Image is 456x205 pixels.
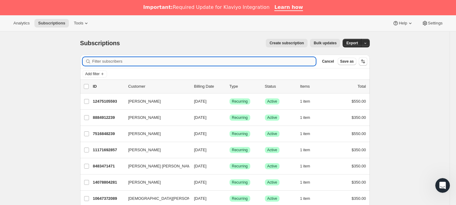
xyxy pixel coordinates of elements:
div: IDCustomerBilling DateTypeStatusItemsTotal [93,83,366,90]
span: [DATE] [194,115,207,120]
div: 8483471471[PERSON_NAME] [PERSON_NAME][DATE]SuccessRecurringSuccessActive1 item$350.00 [93,162,366,170]
span: Active [267,180,277,185]
p: 14078804281 [93,179,123,185]
span: Create subscription [269,41,304,46]
button: [PERSON_NAME] [125,97,186,106]
span: Recurring [232,99,248,104]
button: [PERSON_NAME] [125,178,186,187]
button: [PERSON_NAME] [125,113,186,123]
button: 1 item [300,97,317,106]
button: 1 item [300,113,317,122]
span: [PERSON_NAME] [128,115,161,121]
button: 1 item [300,146,317,154]
button: [PERSON_NAME] [PERSON_NAME] [125,161,186,171]
a: Learn how [274,4,303,11]
span: Bulk updates [314,41,337,46]
span: [DATE] [194,99,207,104]
button: Bulk updates [310,39,340,47]
span: [PERSON_NAME] [PERSON_NAME] [128,163,194,169]
span: Export [346,41,358,46]
button: [DEMOGRAPHIC_DATA][PERSON_NAME] [125,194,186,203]
div: Type [230,83,260,90]
span: 1 item [300,148,310,152]
button: Add filter [83,70,107,78]
span: [PERSON_NAME] [128,147,161,153]
input: Filter subscribers [92,57,316,66]
span: $350.00 [352,180,366,185]
span: $350.00 [352,115,366,120]
button: Create subscription [266,39,308,47]
p: ID [93,83,123,90]
p: 7516848239 [93,131,123,137]
span: Subscriptions [80,40,120,46]
span: [DATE] [194,148,207,152]
span: [DATE] [194,131,207,136]
button: Subscriptions [34,19,69,27]
p: 10647372089 [93,196,123,202]
span: Add filter [85,71,100,76]
div: 14078804281[PERSON_NAME][DATE]SuccessRecurringSuccessActive1 item$350.00 [93,178,366,187]
span: Analytics [13,21,30,26]
div: Items [300,83,331,90]
span: 1 item [300,99,310,104]
span: Subscriptions [38,21,65,26]
span: 1 item [300,196,310,201]
p: 11171692857 [93,147,123,153]
span: $350.00 [352,196,366,201]
p: 8483471471 [93,163,123,169]
span: [PERSON_NAME] [128,179,161,185]
button: 1 item [300,130,317,138]
div: 12475105593[PERSON_NAME][DATE]SuccessRecurringSuccessActive1 item$550.00 [93,97,366,106]
div: Required Update for Klaviyo Integration [143,4,269,10]
button: Help [389,19,417,27]
p: Billing Date [194,83,225,90]
button: Sort the results [359,57,367,66]
b: Important: [143,4,173,10]
div: 8884912239[PERSON_NAME][DATE]SuccessRecurringSuccessActive1 item$350.00 [93,113,366,122]
span: 1 item [300,164,310,169]
button: 1 item [300,162,317,170]
p: 8884912239 [93,115,123,121]
button: Export [343,39,362,47]
button: Save as [338,58,356,65]
button: Settings [418,19,446,27]
button: Cancel [319,58,336,65]
div: 10647372089[DEMOGRAPHIC_DATA][PERSON_NAME][DATE]SuccessRecurringSuccessActive1 item$350.00 [93,194,366,203]
span: Tools [74,21,83,26]
span: 1 item [300,131,310,136]
span: Help [399,21,407,26]
p: Total [358,83,366,90]
div: 7516848239[PERSON_NAME][DATE]SuccessRecurringSuccessActive1 item$550.00 [93,130,366,138]
span: 1 item [300,180,310,185]
span: [DATE] [194,196,207,201]
span: Recurring [232,196,248,201]
button: Tools [70,19,93,27]
span: Recurring [232,131,248,136]
span: $550.00 [352,99,366,104]
span: $350.00 [352,148,366,152]
span: Active [267,164,277,169]
p: 12475105593 [93,98,123,104]
button: [PERSON_NAME] [125,129,186,139]
iframe: Intercom live chat [435,178,450,193]
span: Active [267,99,277,104]
span: Active [267,196,277,201]
span: Active [267,131,277,136]
span: [DEMOGRAPHIC_DATA][PERSON_NAME] [128,196,205,202]
span: [DATE] [194,164,207,168]
span: [DATE] [194,180,207,185]
span: Save as [340,59,354,64]
span: Cancel [322,59,334,64]
span: Recurring [232,115,248,120]
div: 11171692857[PERSON_NAME][DATE]SuccessRecurringSuccessActive1 item$350.00 [93,146,366,154]
span: $550.00 [352,131,366,136]
span: Recurring [232,148,248,152]
span: $350.00 [352,164,366,168]
span: [PERSON_NAME] [128,98,161,104]
span: 1 item [300,115,310,120]
button: [PERSON_NAME] [125,145,186,155]
button: Analytics [10,19,33,27]
span: Active [267,148,277,152]
span: Recurring [232,164,248,169]
span: Recurring [232,180,248,185]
